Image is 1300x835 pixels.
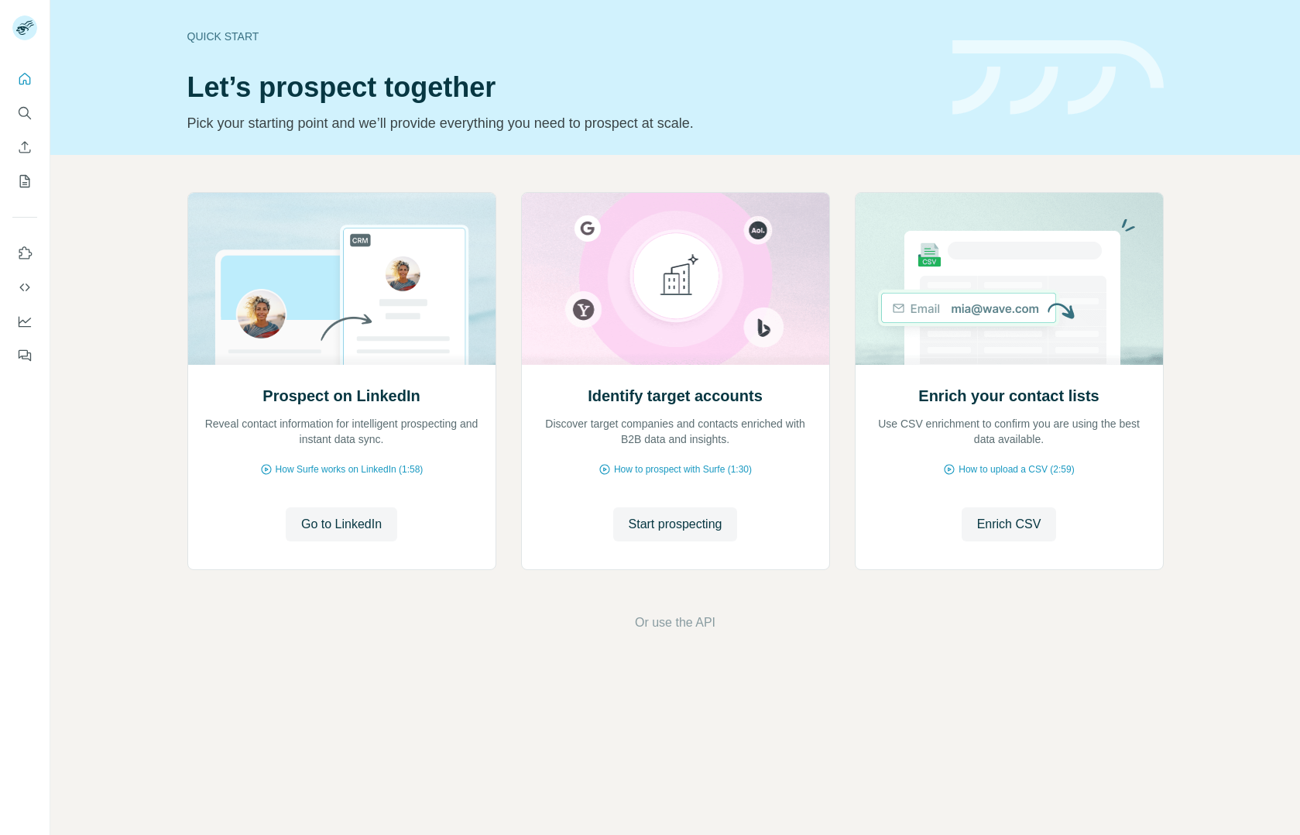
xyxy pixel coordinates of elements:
[12,133,37,161] button: Enrich CSV
[977,515,1041,534] span: Enrich CSV
[918,385,1099,407] h2: Enrich your contact lists
[952,40,1164,115] img: banner
[262,385,420,407] h2: Prospect on LinkedIn
[12,273,37,301] button: Use Surfe API
[12,167,37,195] button: My lists
[204,416,480,447] p: Reveal contact information for intelligent prospecting and instant data sync.
[187,72,934,103] h1: Let’s prospect together
[613,507,738,541] button: Start prospecting
[588,385,763,407] h2: Identify target accounts
[614,462,752,476] span: How to prospect with Surfe (1:30)
[187,193,496,365] img: Prospect on LinkedIn
[962,507,1057,541] button: Enrich CSV
[12,99,37,127] button: Search
[12,65,37,93] button: Quick start
[959,462,1074,476] span: How to upload a CSV (2:59)
[301,515,382,534] span: Go to LinkedIn
[276,462,424,476] span: How Surfe works on LinkedIn (1:58)
[537,416,814,447] p: Discover target companies and contacts enriched with B2B data and insights.
[871,416,1147,447] p: Use CSV enrichment to confirm you are using the best data available.
[635,613,715,632] button: Or use the API
[286,507,397,541] button: Go to LinkedIn
[855,193,1164,365] img: Enrich your contact lists
[12,239,37,267] button: Use Surfe on LinkedIn
[521,193,830,365] img: Identify target accounts
[187,112,934,134] p: Pick your starting point and we’ll provide everything you need to prospect at scale.
[12,308,37,335] button: Dashboard
[187,29,934,44] div: Quick start
[12,342,37,369] button: Feedback
[629,515,722,534] span: Start prospecting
